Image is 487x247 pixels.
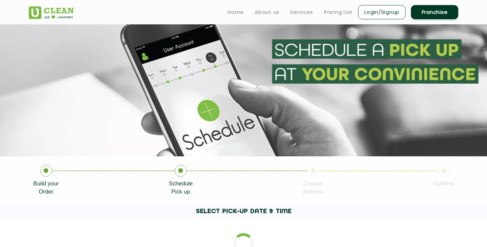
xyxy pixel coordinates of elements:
[49,204,438,219] h1: SELECT PICK-UP DATE & TIME
[169,180,193,196] p: Schedule Pick up
[290,8,313,16] a: Services
[33,180,59,196] p: Build your Order
[228,8,244,16] a: Home
[303,180,324,196] p: Choose Address
[255,8,279,16] a: About us
[434,180,454,188] p: Confirm
[411,5,458,19] a: Franchise
[29,6,74,19] img: UClean Laundry and Dry Cleaning
[358,5,405,19] a: Login/Signup
[324,8,353,16] a: Pricing List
